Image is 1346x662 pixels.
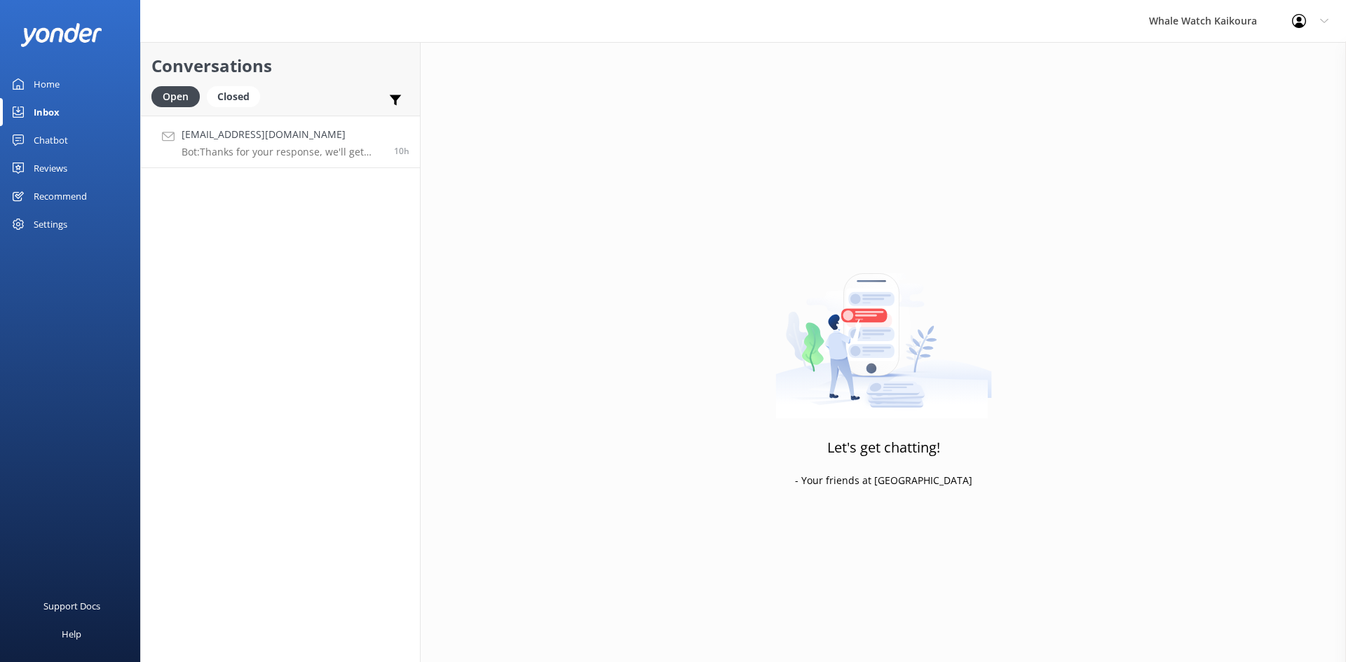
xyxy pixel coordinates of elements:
[43,592,100,620] div: Support Docs
[182,127,383,142] h4: [EMAIL_ADDRESS][DOMAIN_NAME]
[34,126,68,154] div: Chatbot
[21,23,102,46] img: yonder-white-logo.png
[62,620,81,648] div: Help
[34,182,87,210] div: Recommend
[34,98,60,126] div: Inbox
[775,244,992,419] img: artwork of a man stealing a conversation from at giant smartphone
[34,70,60,98] div: Home
[151,86,200,107] div: Open
[182,146,383,158] p: Bot: Thanks for your response, we'll get back to you as soon as we can during opening hours.
[827,436,940,459] h3: Let's get chatting!
[795,473,972,488] p: - Your friends at [GEOGRAPHIC_DATA]
[34,154,67,182] div: Reviews
[34,210,67,238] div: Settings
[151,88,207,104] a: Open
[151,53,409,79] h2: Conversations
[394,145,409,157] span: 09:09pm 16-Aug-2025 (UTC +12:00) Pacific/Auckland
[207,88,267,104] a: Closed
[207,86,260,107] div: Closed
[141,116,420,168] a: [EMAIL_ADDRESS][DOMAIN_NAME]Bot:Thanks for your response, we'll get back to you as soon as we can...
